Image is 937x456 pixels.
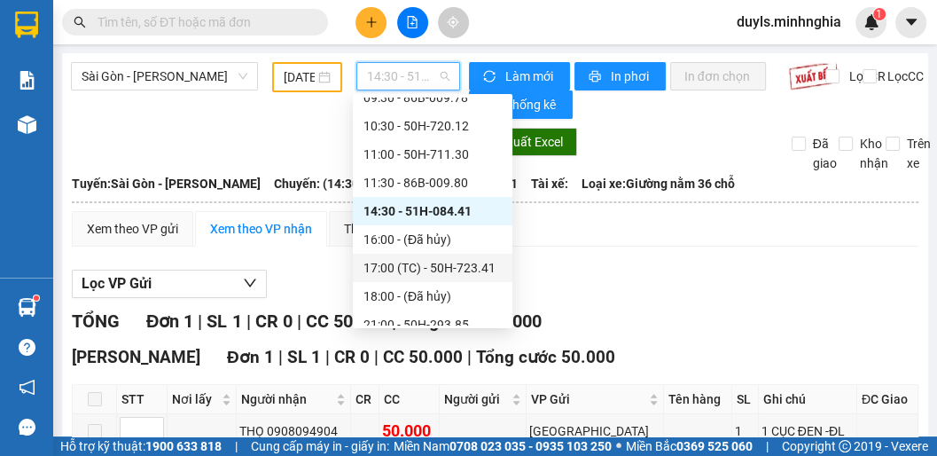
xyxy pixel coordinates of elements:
sup: 1 [873,8,886,20]
div: Thống kê [344,219,394,239]
button: caret-down [895,7,926,38]
strong: 1900 633 818 [145,439,222,453]
span: plus [365,16,378,28]
span: | [766,436,769,456]
span: VP Gửi [531,389,646,409]
span: Nơi lấy [172,389,218,409]
button: file-add [397,7,428,38]
button: bar-chartThống kê [469,90,573,119]
span: Miền Nam [394,436,612,456]
span: printer [589,70,604,84]
td: Sài Gòn [527,414,665,449]
span: Kho nhận [853,134,895,173]
button: aim [438,7,469,38]
div: 18:00 - (Đã hủy) [363,287,502,306]
span: Loại xe: Giường nằm 36 chỗ [582,174,735,193]
sup: 1 [34,295,39,301]
button: downloadXuất Excel [472,128,577,156]
span: Chuyến: (14:30 [DATE]) [274,174,403,193]
span: file-add [406,16,418,28]
th: STT [117,385,168,414]
div: 16:00 - (Đã hủy) [363,230,502,249]
div: 09:30 - 86B-009.78 [363,88,502,107]
span: Miền Bắc [626,436,753,456]
span: | [198,311,202,332]
div: THỌ 0908094904 [239,421,347,441]
img: warehouse-icon [18,298,36,317]
div: 1 CỤC ĐEN -ĐL [761,421,854,441]
input: Tìm tên, số ĐT hoặc mã đơn [98,12,307,32]
button: In đơn chọn [670,62,767,90]
th: CR [351,385,379,414]
span: down [243,276,257,290]
div: Xem theo VP gửi [87,219,178,239]
span: search [74,16,86,28]
span: question-circle [19,339,35,356]
span: caret-down [903,14,919,30]
span: ⚪️ [616,443,621,450]
span: message [19,419,35,436]
button: plus [355,7,387,38]
span: [PERSON_NAME] [72,347,200,367]
button: syncLàm mới [469,62,570,90]
span: sync [483,70,498,84]
span: Sài Gòn - Phan Rí [82,63,247,90]
span: CC 50.000 [305,311,387,332]
input: 11/10/2025 [284,67,315,87]
th: Tên hàng [664,385,732,414]
th: CC [379,385,440,414]
div: 11:00 - 50H-711.30 [363,145,502,164]
span: SL 1 [287,347,321,367]
span: | [246,311,250,332]
th: Ghi chú [759,385,857,414]
span: Xuất Excel [505,132,563,152]
span: copyright [839,440,851,452]
img: 9k= [788,62,839,90]
div: 14:30 - 51H-084.41 [363,201,502,221]
div: [GEOGRAPHIC_DATA] [529,421,661,441]
img: icon-new-feature [863,14,879,30]
span: | [278,347,283,367]
strong: 0369 525 060 [676,439,753,453]
th: ĐC Giao [857,385,918,414]
div: 10:30 - 50H-720.12 [363,116,502,136]
th: SL [732,385,759,414]
span: | [325,347,330,367]
img: solution-icon [18,71,36,90]
b: Tuyến: Sài Gòn - [PERSON_NAME] [72,177,261,191]
span: Tổng cước 50.000 [476,347,615,367]
span: aim [447,16,459,28]
span: | [467,347,472,367]
strong: 0708 023 035 - 0935 103 250 [449,439,612,453]
div: 50.000 [382,419,436,444]
span: Cung cấp máy in - giấy in: [251,436,389,456]
span: Lọc CC [879,67,925,86]
div: Xem theo VP nhận [210,219,312,239]
div: 1 [735,421,755,441]
span: Đơn 1 [227,347,274,367]
span: Hỗ trợ kỹ thuật: [60,436,222,456]
img: warehouse-icon [18,115,36,134]
img: logo-vxr [15,12,38,38]
span: Đơn 1 [146,311,193,332]
div: 11:30 - 86B-009.80 [363,173,502,193]
span: Đã giao [806,134,844,173]
span: SL 1 [207,311,241,332]
span: Thống kê [505,95,558,114]
span: 1 [876,8,882,20]
div: 17:00 (TC) - 50H-723.41 [363,258,502,278]
span: Tài xế: [531,174,568,193]
span: In phơi [611,67,652,86]
button: Lọc VP Gửi [72,270,267,298]
span: Lọc VP Gửi [82,272,152,295]
div: 21:00 - 50H-293.85 [363,315,502,334]
span: duyls.minhnghia [722,11,855,33]
span: CC 50.000 [383,347,463,367]
span: Lọc CR [842,67,888,86]
span: Làm mới [505,67,556,86]
span: TỔNG [72,311,120,332]
span: CR 0 [254,311,292,332]
span: | [235,436,238,456]
span: 14:30 - 51H-084.41 [367,63,449,90]
span: Người nhận [241,389,332,409]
